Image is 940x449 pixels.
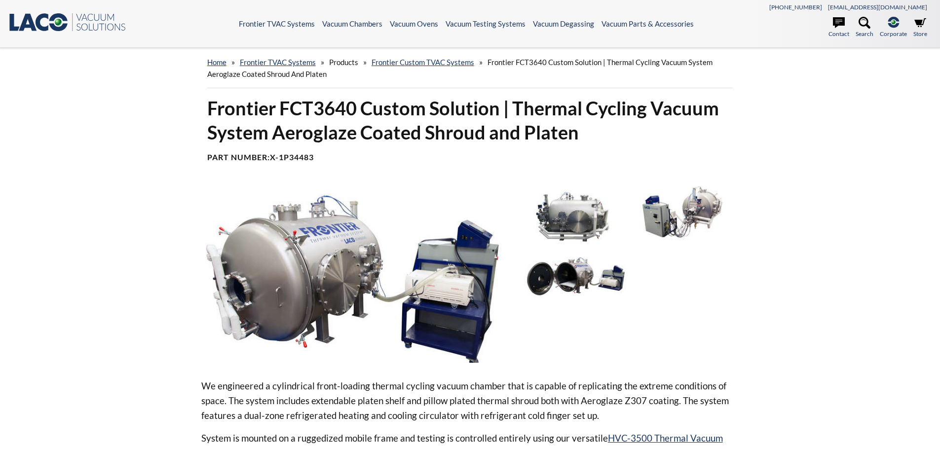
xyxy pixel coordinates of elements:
[329,58,358,67] span: Products
[201,186,516,363] img: Frontier Thermal Vacuum Chamber and Chiller System, angled view
[270,152,314,162] b: X-1P34483
[372,58,474,67] a: Frontier Custom TVAC Systems
[322,19,382,28] a: Vacuum Chambers
[207,48,733,88] div: » » » »
[524,249,626,306] img: Frontier Thermal Vacuum Chamber, Door Open Showing Thermal Shrouds and Rolling Plate
[201,379,739,423] p: We engineered a cylindrical front-loading thermal cycling vacuum chamber that is capable of repli...
[207,58,713,78] span: Frontier FCT3640 Custom Solution | Thermal Cycling Vacuum System Aeroglaze Coated Shroud and Platen
[828,17,849,38] a: Contact
[524,186,626,243] img: Vacuum Chamber With Ports And Feedthroughs, side view
[446,19,526,28] a: Vacuum Testing Systems
[602,19,694,28] a: Vacuum Parts & Accessories
[207,58,226,67] a: home
[390,19,438,28] a: Vacuum Ovens
[239,19,315,28] a: Frontier TVAC Systems
[207,96,733,145] h1: Frontier FCT3640 Custom Solution | Thermal Cycling Vacuum System Aeroglaze Coated Shroud and Platen
[856,17,873,38] a: Search
[828,3,927,11] a: [EMAIL_ADDRESS][DOMAIN_NAME]
[913,17,927,38] a: Store
[769,3,822,11] a: [PHONE_NUMBER]
[207,152,733,163] h4: Part Number:
[240,58,316,67] a: Frontier TVAC Systems
[533,19,594,28] a: Vacuum Degassing
[880,29,907,38] span: Corporate
[631,186,734,243] img: Vacuum Chamber With Chiller Connections, rear view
